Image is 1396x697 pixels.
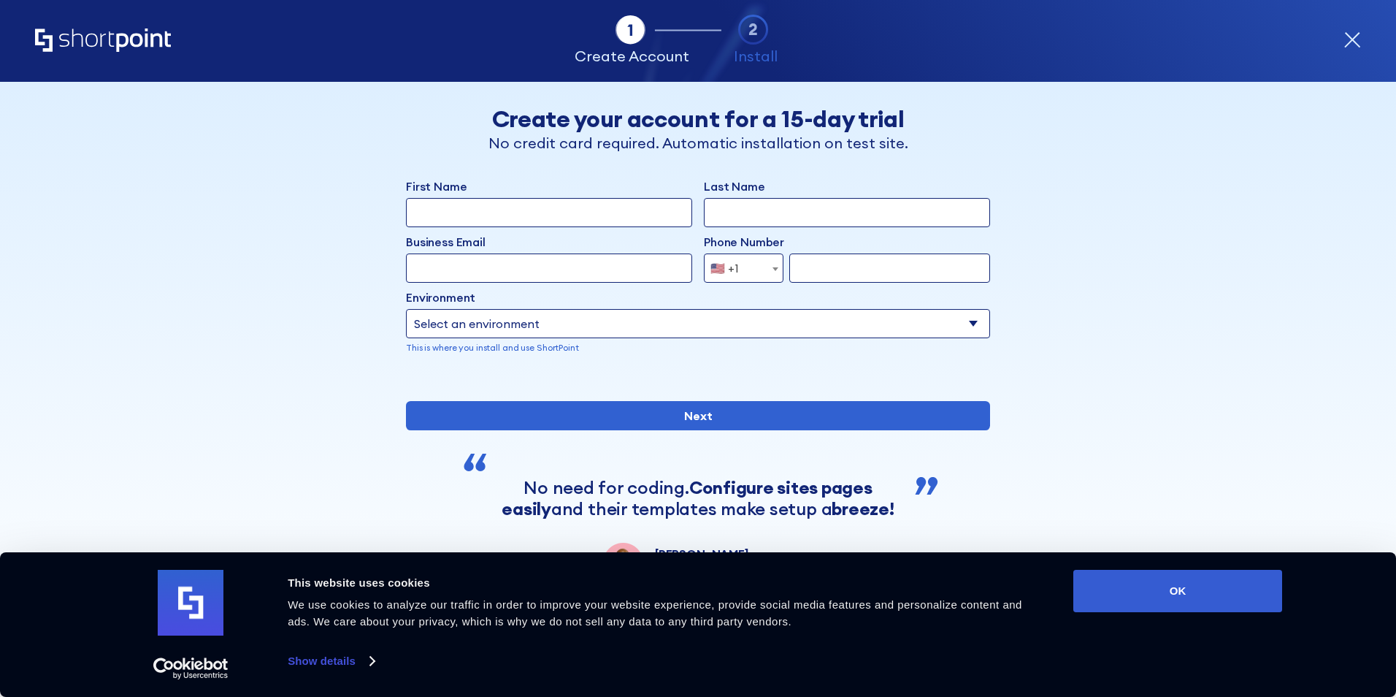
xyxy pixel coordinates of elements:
span: We use cookies to analyze our traffic in order to improve your website experience, provide social... [288,598,1022,628]
div: This website uses cookies [288,574,1040,592]
a: Show details [288,650,374,672]
img: logo [158,570,223,636]
button: OK [1073,570,1282,612]
a: Usercentrics Cookiebot - opens in a new window [127,658,255,679]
